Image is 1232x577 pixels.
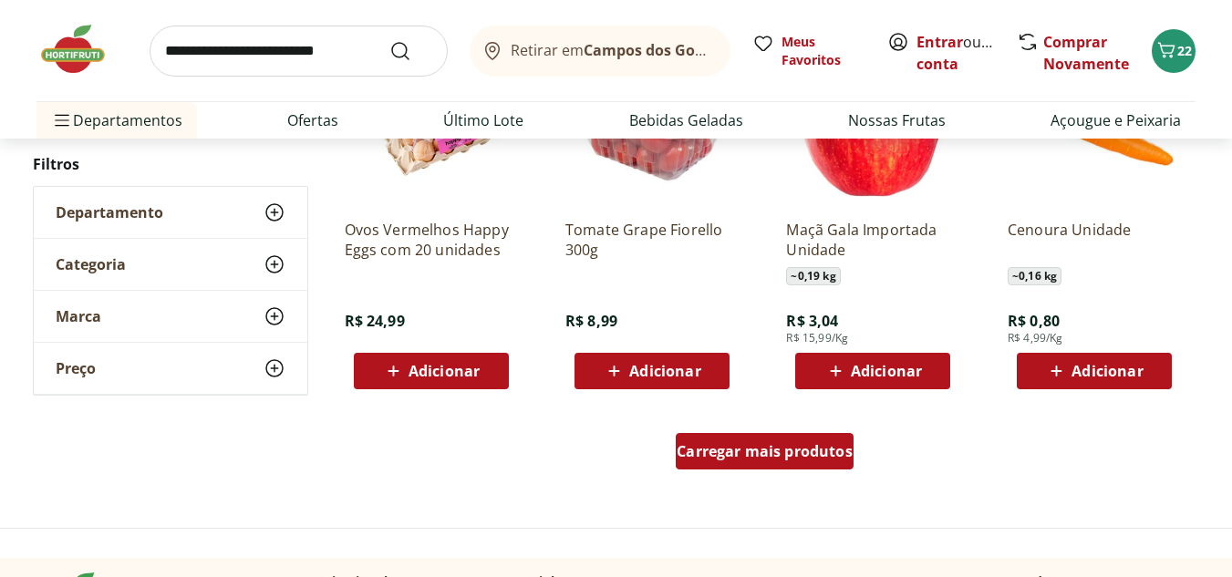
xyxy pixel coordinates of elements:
[786,220,959,260] a: Maçã Gala Importada Unidade
[676,433,854,477] a: Carregar mais produtos
[470,26,730,77] button: Retirar emCampos dos Goytacazes/[GEOGRAPHIC_DATA]
[1072,364,1143,378] span: Adicionar
[584,40,915,60] b: Campos dos Goytacazes/[GEOGRAPHIC_DATA]
[848,109,946,131] a: Nossas Frutas
[33,146,308,182] h2: Filtros
[345,220,518,260] a: Ovos Vermelhos Happy Eggs com 20 unidades
[345,311,405,331] span: R$ 24,99
[34,343,307,394] button: Preço
[677,444,853,459] span: Carregar mais produtos
[575,353,730,389] button: Adicionar
[51,98,73,142] button: Menu
[916,32,963,52] a: Entrar
[795,353,950,389] button: Adicionar
[629,364,700,378] span: Adicionar
[752,33,865,69] a: Meus Favoritos
[511,42,712,58] span: Retirar em
[36,22,128,77] img: Hortifruti
[782,33,865,69] span: Meus Favoritos
[565,220,739,260] a: Tomate Grape Fiorello 300g
[786,267,840,285] span: ~ 0,19 kg
[1152,29,1196,73] button: Carrinho
[409,364,480,378] span: Adicionar
[34,187,307,238] button: Departamento
[56,359,96,377] span: Preço
[34,291,307,342] button: Marca
[389,40,433,62] button: Submit Search
[56,307,101,325] span: Marca
[443,109,523,131] a: Último Lote
[150,26,448,77] input: search
[1008,311,1060,331] span: R$ 0,80
[354,353,509,389] button: Adicionar
[1008,220,1181,260] a: Cenoura Unidade
[1043,32,1129,74] a: Comprar Novamente
[1177,42,1192,59] span: 22
[786,331,848,345] span: R$ 15,99/Kg
[786,311,838,331] span: R$ 3,04
[1008,331,1063,345] span: R$ 4,99/Kg
[1008,267,1061,285] span: ~ 0,16 kg
[1017,353,1172,389] button: Adicionar
[629,109,743,131] a: Bebidas Geladas
[1051,109,1181,131] a: Açougue e Peixaria
[56,255,126,273] span: Categoria
[51,98,182,142] span: Departamentos
[287,109,338,131] a: Ofertas
[56,203,163,222] span: Departamento
[565,311,617,331] span: R$ 8,99
[916,32,1017,74] a: Criar conta
[34,239,307,290] button: Categoria
[851,364,922,378] span: Adicionar
[916,31,998,75] span: ou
